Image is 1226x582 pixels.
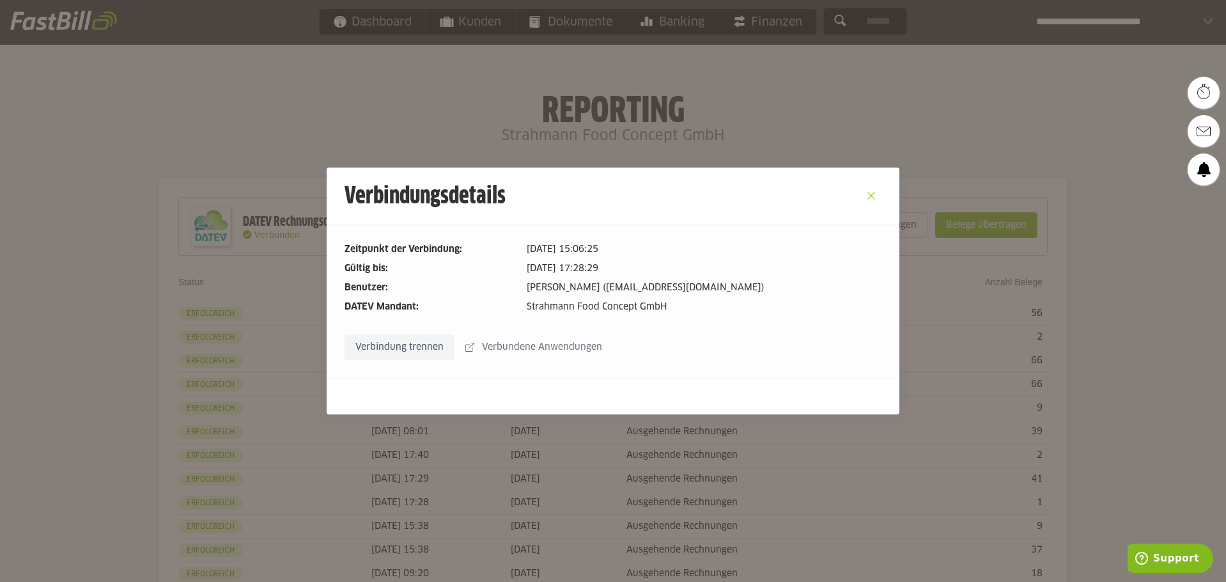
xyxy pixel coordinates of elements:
[345,262,516,276] dt: Gültig bis:
[527,262,881,276] dd: [DATE] 17:28:29
[345,300,516,314] dt: DATEV Mandant:
[345,242,516,256] dt: Zeitpunkt der Verbindung:
[345,281,516,295] dt: Benutzer:
[527,281,881,295] dd: [PERSON_NAME] ([EMAIL_ADDRESS][DOMAIN_NAME])
[527,300,881,314] dd: Strahmann Food Concept GmbH
[457,334,613,360] sl-button: Verbundene Anwendungen
[1128,544,1213,576] iframe: Öffnet ein Widget, in dem Sie weitere Informationen finden
[345,334,454,360] sl-button: Verbindung trennen
[527,242,881,256] dd: [DATE] 15:06:25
